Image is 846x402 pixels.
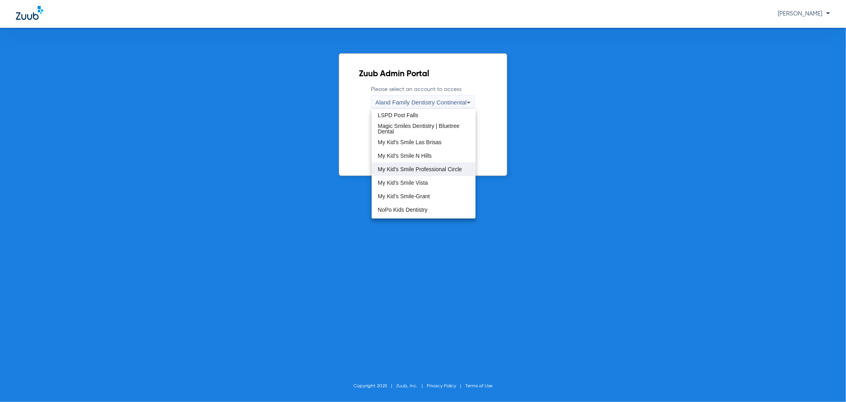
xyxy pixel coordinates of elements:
[378,139,442,145] span: My Kid's Smile Las Brisas
[378,180,428,186] span: My Kid's Smile Vista
[378,166,462,172] span: My Kid's Smile Professional Circle
[378,193,430,199] span: My Kid's Smile-Grant
[378,153,432,158] span: My Kid's Smile N Hills
[378,207,428,213] span: NoPo Kids Dentistry
[378,123,469,134] span: Magic Smiles Dentistry | Bluetree Dental
[806,364,846,402] iframe: Chat Widget
[378,112,418,118] span: LSPD Post Falls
